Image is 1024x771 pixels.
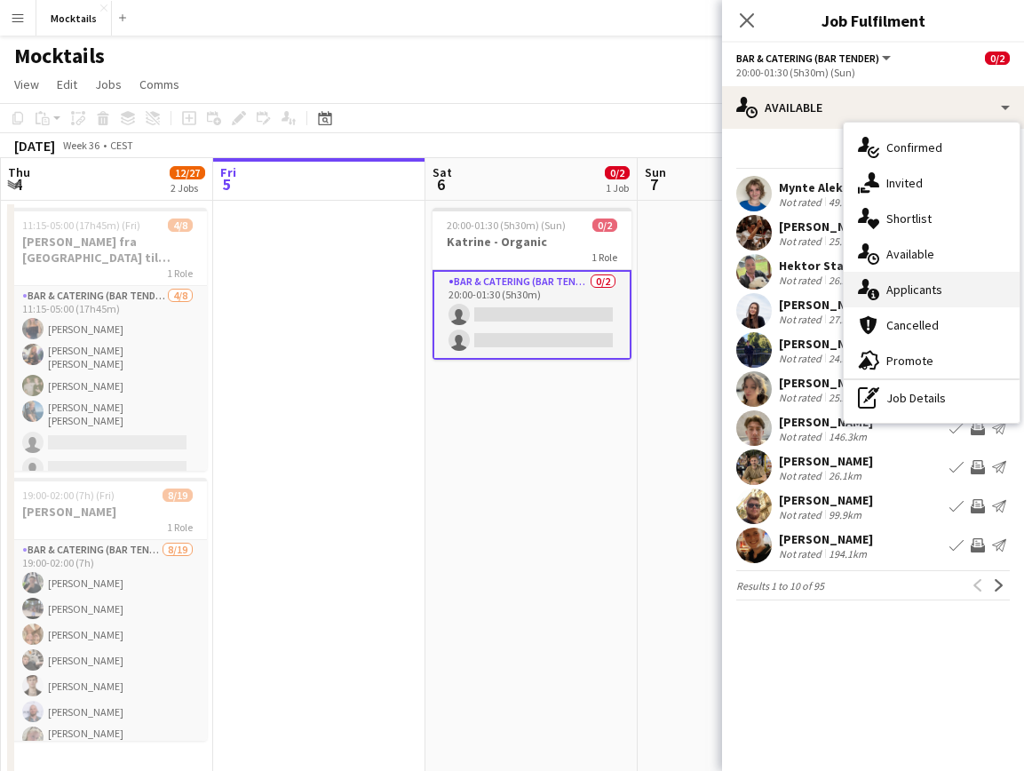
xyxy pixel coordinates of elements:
span: Sat [433,164,452,180]
span: Thu [8,164,30,180]
h1: Mocktails [14,43,105,69]
span: 0/2 [985,52,1010,65]
button: Mocktails [36,1,112,36]
span: Shortlist [886,211,932,227]
div: Not rated [779,508,825,521]
span: Comms [139,76,179,92]
app-card-role: Bar & Catering (Bar Tender)0/220:00-01:30 (5h30m) [433,270,631,360]
div: Not rated [779,352,825,365]
span: 1 Role [167,521,193,534]
div: [PERSON_NAME] [779,414,873,430]
span: Confirmed [886,139,942,155]
span: View [14,76,39,92]
span: 1 Role [591,250,617,264]
span: 1 Role [167,266,193,280]
div: 2 Jobs [171,181,204,195]
div: Not rated [779,195,825,209]
div: 49.6km [825,195,865,209]
span: Applicants [886,282,942,298]
div: 99.9km [825,508,865,521]
span: Jobs [95,76,122,92]
app-job-card: 11:15-05:00 (17h45m) (Fri)4/8[PERSON_NAME] fra [GEOGRAPHIC_DATA] til [GEOGRAPHIC_DATA]1 RoleBar &... [8,208,207,471]
h3: Job Fulfilment [722,9,1024,32]
div: [PERSON_NAME] [779,453,873,469]
span: Sun [645,164,666,180]
div: 26.2km [825,274,865,287]
span: 12/27 [170,166,205,179]
div: [PERSON_NAME] [779,531,873,547]
button: Bar & Catering (Bar Tender) [736,52,893,65]
span: Available [886,246,934,262]
div: Not rated [779,547,825,560]
div: Not rated [779,234,825,248]
div: [DATE] [14,137,55,155]
div: 20:00-01:30 (5h30m) (Sun) [736,66,1010,79]
span: Week 36 [59,139,103,152]
div: 25.2km [825,391,865,404]
h3: Katrine - Organic [433,234,631,250]
a: Jobs [88,73,129,96]
div: Hektor Staffapp [779,258,875,274]
app-job-card: 20:00-01:30 (5h30m) (Sun)0/2Katrine - Organic1 RoleBar & Catering (Bar Tender)0/220:00-01:30 (5h30m) [433,208,631,360]
a: Edit [50,73,84,96]
div: 25.7km [825,234,865,248]
div: Not rated [779,313,825,326]
div: CEST [110,139,133,152]
div: Not rated [779,274,825,287]
span: 8/19 [163,489,193,502]
div: [PERSON_NAME] [779,492,873,508]
div: 1 Job [606,181,629,195]
div: Job Details [844,380,1020,416]
div: Available [722,86,1024,129]
a: View [7,73,46,96]
h3: [PERSON_NAME] [8,504,207,520]
span: 0/2 [605,166,630,179]
span: Fri [220,164,236,180]
span: Results 1 to 10 of 95 [736,579,824,592]
span: 4/8 [168,219,193,232]
div: [PERSON_NAME] [779,297,873,313]
span: 5 [218,174,236,195]
span: 19:00-02:00 (7h) (Fri) [22,489,115,502]
app-job-card: 19:00-02:00 (7h) (Fri)8/19[PERSON_NAME]1 RoleBar & Catering (Bar Tender)8/1919:00-02:00 (7h)[PERS... [8,478,207,741]
span: 11:15-05:00 (17h45m) (Fri) [22,219,140,232]
a: Comms [132,73,187,96]
div: [PERSON_NAME] [779,375,873,391]
div: 194.1km [825,547,870,560]
span: Edit [57,76,77,92]
span: 0/2 [592,219,617,232]
span: Invited [886,175,923,191]
span: Promote [886,353,933,369]
span: 7 [642,174,666,195]
div: Not rated [779,391,825,404]
h3: [PERSON_NAME] fra [GEOGRAPHIC_DATA] til [GEOGRAPHIC_DATA] [8,234,207,266]
div: 24.5km [825,352,865,365]
span: Cancelled [886,317,939,333]
div: Not rated [779,430,825,443]
span: 4 [5,174,30,195]
span: 6 [430,174,452,195]
div: Not rated [779,469,825,482]
div: 146.3km [825,430,870,443]
span: Bar & Catering (Bar Tender) [736,52,879,65]
div: [PERSON_NAME] [779,336,873,352]
div: [PERSON_NAME] [779,219,873,234]
div: 27.3km [825,313,865,326]
div: Mynte Alekssion [779,179,874,195]
div: 26.1km [825,469,865,482]
app-card-role: Bar & Catering (Bar Tender)4/811:15-05:00 (17h45m)[PERSON_NAME][PERSON_NAME] [PERSON_NAME] [PERSO... [8,286,207,537]
span: 20:00-01:30 (5h30m) (Sun) [447,219,566,232]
